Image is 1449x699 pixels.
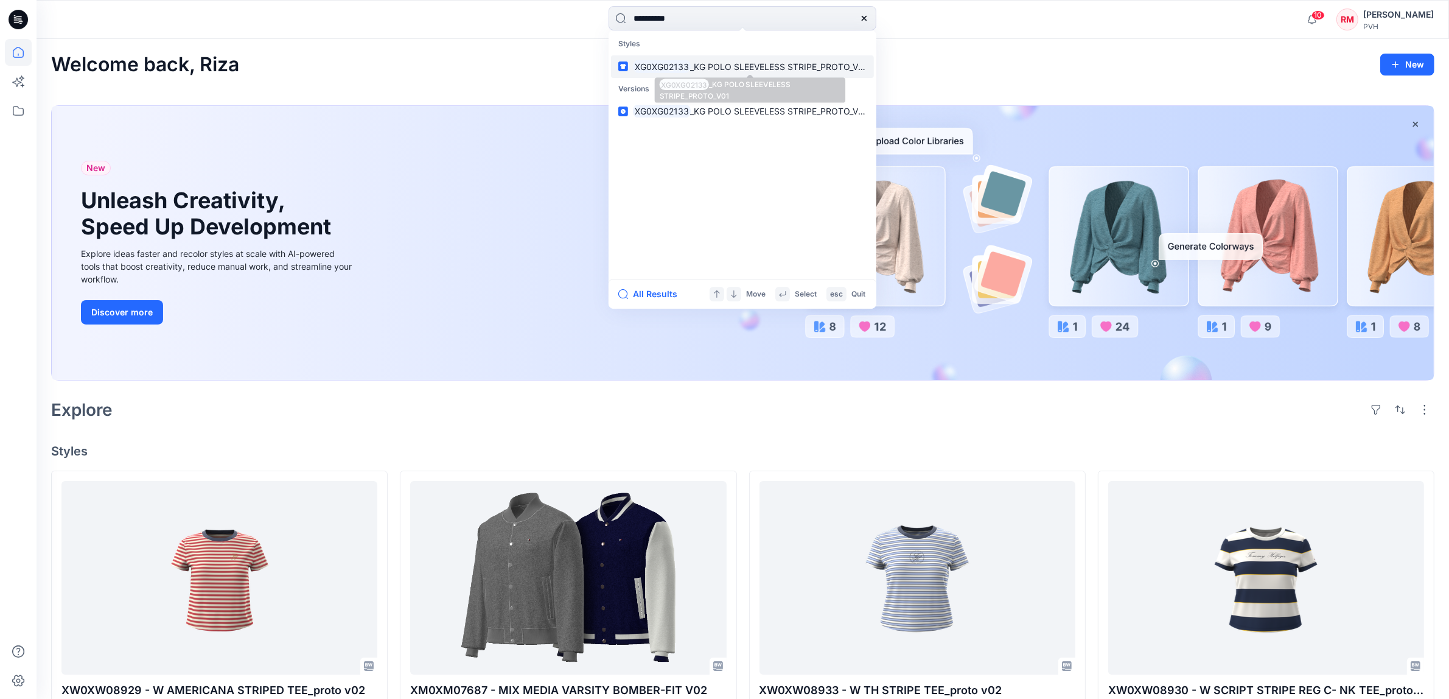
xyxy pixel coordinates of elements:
[830,288,843,301] p: esc
[1311,10,1325,20] span: 10
[611,78,874,100] p: Versions
[611,33,874,55] p: Styles
[410,682,726,699] p: XM0XM07687 - MIX MEDIA VARSITY BOMBER-FIT V02
[51,444,1434,458] h4: Styles
[410,481,726,675] a: XM0XM07687 - MIX MEDIA VARSITY BOMBER-FIT V02
[611,100,874,122] a: XG0XG02133_KG POLO SLEEVELESS STRIPE_PROTO_V01
[759,481,1075,675] a: XW0XW08933 - W TH STRIPE TEE_proto v02
[1108,481,1424,675] a: XW0XW08930 - W SCRIPT STRIPE REG C- NK TEE_proto v02
[81,188,337,240] h1: Unleash Creativity, Speed Up Development
[851,288,865,301] p: Quit
[1380,54,1434,76] button: New
[1108,682,1424,699] p: XW0XW08930 - W SCRIPT STRIPE REG C- NK TEE_proto v02
[1363,7,1434,22] div: [PERSON_NAME]
[691,106,868,116] span: _KG POLO SLEEVELESS STRIPE_PROTO_V01
[86,161,105,175] span: New
[746,288,766,301] p: Move
[633,104,691,118] mark: XG0XG02133
[633,60,691,74] mark: XG0XG02133
[795,288,817,301] p: Select
[61,481,377,675] a: XW0XW08929 - W AMERICANA STRIPED TEE_proto v02
[81,300,355,325] a: Discover more
[81,247,355,286] div: Explore ideas faster and recolor styles at scale with AI-powered tools that boost creativity, red...
[618,287,685,301] button: All Results
[61,682,377,699] p: XW0XW08929 - W AMERICANA STRIPED TEE_proto v02
[691,61,868,72] span: _KG POLO SLEEVELESS STRIPE_PROTO_V01
[1363,22,1434,31] div: PVH
[759,682,1075,699] p: XW0XW08933 - W TH STRIPE TEE_proto v02
[81,300,163,325] button: Discover more
[611,55,874,78] a: XG0XG02133_KG POLO SLEEVELESS STRIPE_PROTO_V01
[1336,9,1358,30] div: RM
[51,400,113,420] h2: Explore
[51,54,239,76] h2: Welcome back, Riza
